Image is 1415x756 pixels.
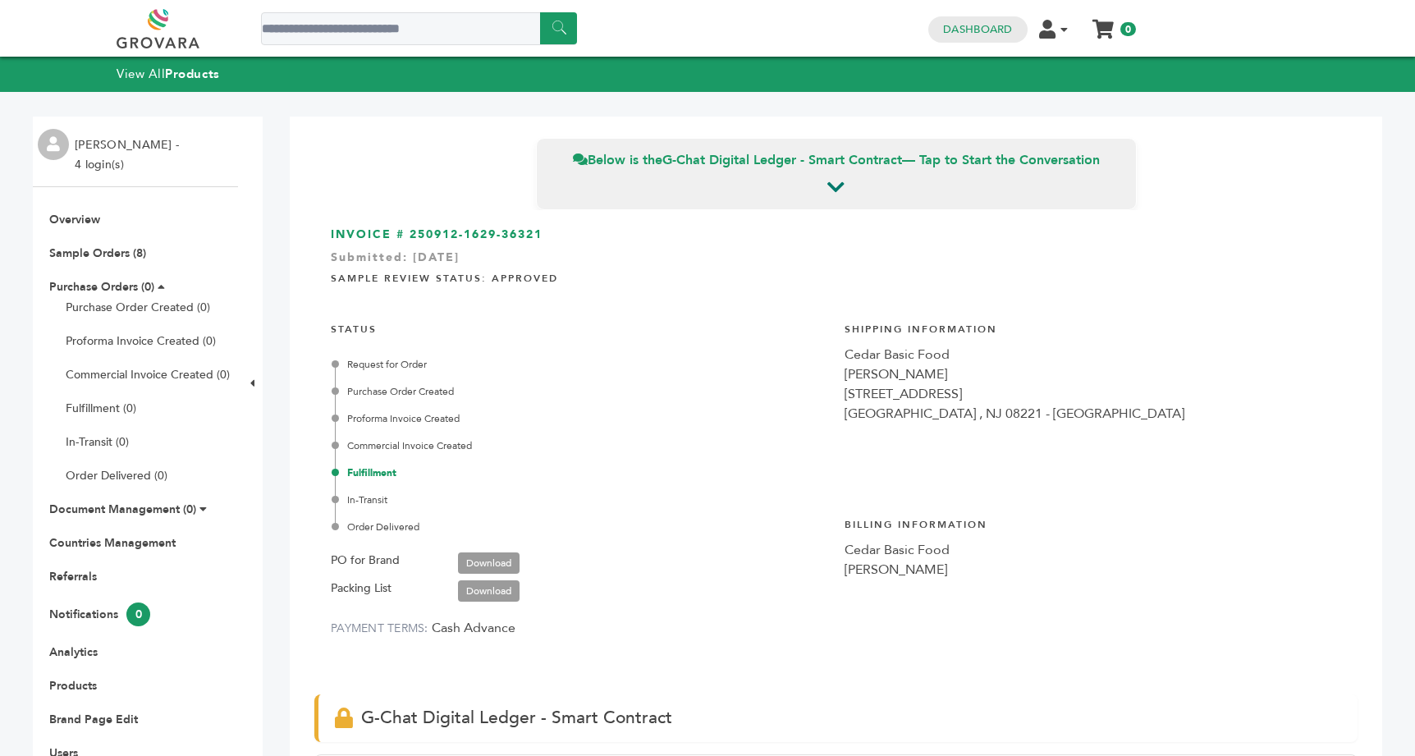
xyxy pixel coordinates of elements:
a: Download [458,580,520,602]
div: [STREET_ADDRESS] [845,384,1342,404]
h3: INVOICE # 250912-1629-36321 [331,227,1341,243]
a: Countries Management [49,535,176,551]
a: Purchase Order Created (0) [66,300,210,315]
a: View AllProducts [117,66,220,82]
a: Overview [49,212,100,227]
a: Brand Page Edit [49,712,138,727]
a: Commercial Invoice Created (0) [66,367,230,383]
div: Fulfillment [335,465,828,480]
span: Cash Advance [432,619,515,637]
span: 0 [126,603,150,626]
a: Order Delivered (0) [66,468,167,483]
a: Dashboard [943,22,1012,37]
strong: G-Chat Digital Ledger - Smart Contract [662,151,902,169]
div: Cedar Basic Food [845,345,1342,364]
div: Request for Order [335,357,828,372]
label: PO for Brand [331,551,400,570]
label: PAYMENT TERMS: [331,621,428,636]
input: Search a product or brand... [261,12,577,45]
a: Fulfillment (0) [66,401,136,416]
a: Analytics [49,644,98,660]
span: 0 [1120,22,1136,36]
div: [PERSON_NAME] [845,364,1342,384]
a: Notifications0 [49,607,150,622]
a: Referrals [49,569,97,584]
a: My Cart [1094,15,1113,32]
label: Packing List [331,579,392,598]
a: In-Transit (0) [66,434,129,450]
div: Order Delivered [335,520,828,534]
strong: Products [165,66,219,82]
a: Proforma Invoice Created (0) [66,333,216,349]
div: In-Transit [335,493,828,507]
div: [GEOGRAPHIC_DATA] , NJ 08221 - [GEOGRAPHIC_DATA] [845,404,1342,424]
div: Commercial Invoice Created [335,438,828,453]
li: [PERSON_NAME] - 4 login(s) [75,135,183,175]
h4: STATUS [331,310,828,345]
div: Purchase Order Created [335,384,828,399]
h4: Billing Information [845,506,1342,540]
h4: Shipping Information [845,310,1342,345]
h4: Sample Review Status: Approved [331,259,1341,294]
a: Sample Orders (8) [49,245,146,261]
div: [PERSON_NAME] [845,560,1342,580]
div: Cedar Basic Food [845,540,1342,560]
div: Proforma Invoice Created [335,411,828,426]
a: Purchase Orders (0) [49,279,154,295]
a: Products [49,678,97,694]
a: Document Management (0) [49,502,196,517]
img: profile.png [38,129,69,160]
a: Download [458,552,520,574]
div: Submitted: [DATE] [331,250,1341,274]
span: Below is the — Tap to Start the Conversation [573,151,1100,169]
span: G-Chat Digital Ledger - Smart Contract [361,706,672,730]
